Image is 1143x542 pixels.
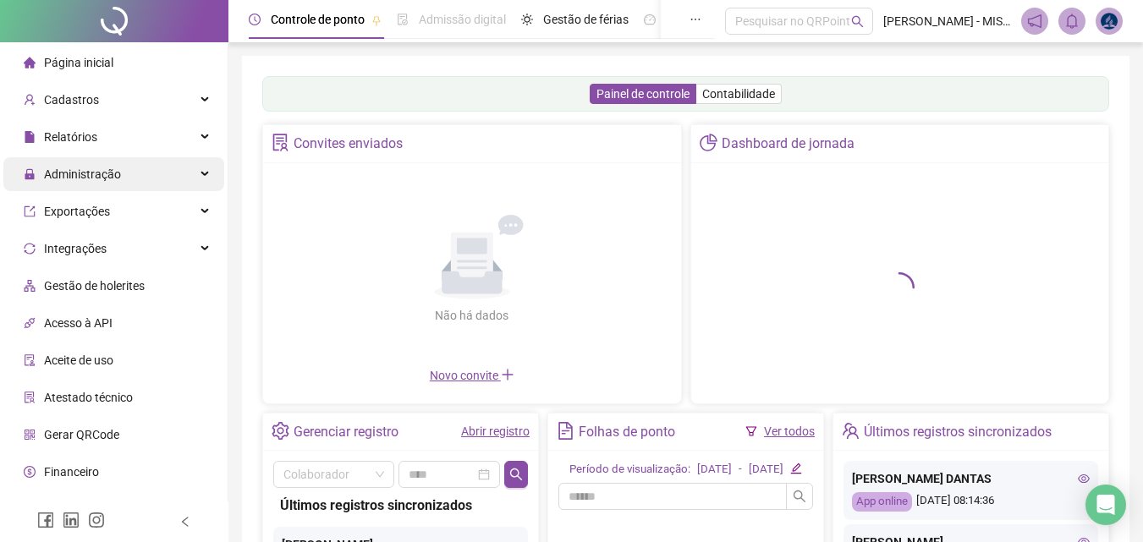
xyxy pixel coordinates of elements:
span: Acesso à API [44,316,113,330]
div: Últimos registros sincronizados [864,418,1052,446]
span: team [842,422,860,440]
span: Financeiro [44,465,99,479]
span: export [24,205,36,217]
span: Administração [44,167,121,181]
span: pushpin [371,15,382,25]
div: Dashboard de jornada [722,129,855,158]
span: Integrações [44,242,107,255]
span: sync [24,243,36,255]
span: instagram [88,512,105,528]
span: clock-circle [249,14,261,25]
span: search [793,490,806,503]
div: Período de visualização: [569,461,690,479]
span: linkedin [63,512,80,528]
span: api [24,317,36,329]
div: Últimos registros sincronizados [280,495,521,516]
span: dollar [24,466,36,478]
span: Cadastros [44,93,99,107]
span: notification [1027,14,1042,29]
span: search [509,468,523,481]
span: pie-chart [700,134,717,151]
div: Convites enviados [294,129,403,158]
span: Novo convite [430,369,514,382]
span: file-text [557,422,574,440]
span: Controle de ponto [271,13,365,26]
span: apartment [24,280,36,292]
span: search [851,15,864,28]
div: Gerenciar registro [294,418,398,446]
span: home [24,57,36,68]
span: facebook [37,512,54,528]
span: Gerar QRCode [44,428,119,441]
img: 34820 [1096,8,1122,34]
div: App online [852,492,912,512]
div: - [739,461,742,479]
span: [PERSON_NAME] - MISSÃO BAHIA SUDOESTE [883,12,1011,30]
span: file-done [397,14,409,25]
span: ellipsis [690,14,701,25]
span: bell [1064,14,1080,29]
span: left [179,516,191,528]
span: Relatórios [44,130,97,144]
div: Folhas de ponto [579,418,675,446]
span: file [24,131,36,143]
span: eye [1078,473,1090,485]
div: [PERSON_NAME] DANTAS [852,469,1090,488]
span: Contabilidade [702,87,775,101]
a: Abrir registro [461,424,530,438]
div: Não há dados [394,306,550,325]
span: qrcode [24,429,36,441]
span: Exportações [44,205,110,218]
span: plus [501,368,514,381]
span: Admissão digital [419,13,506,26]
span: sun [521,14,533,25]
span: filter [745,425,757,437]
span: Gestão de holerites [44,279,145,293]
span: Página inicial [44,56,113,69]
div: [DATE] [749,461,783,479]
span: dashboard [644,14,656,25]
span: setting [272,422,289,440]
span: Gestão de férias [543,13,629,26]
span: solution [24,391,36,403]
div: Open Intercom Messenger [1085,485,1126,525]
span: solution [272,134,289,151]
span: audit [24,354,36,366]
span: Painel de controle [596,87,690,101]
span: lock [24,168,36,180]
div: [DATE] [697,461,732,479]
span: Aceite de uso [44,353,113,367]
span: user-add [24,94,36,106]
div: [DATE] 08:14:36 [852,492,1090,512]
span: loading [879,266,920,308]
a: Ver todos [764,424,815,438]
span: Atestado técnico [44,391,133,404]
span: edit [790,463,801,474]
